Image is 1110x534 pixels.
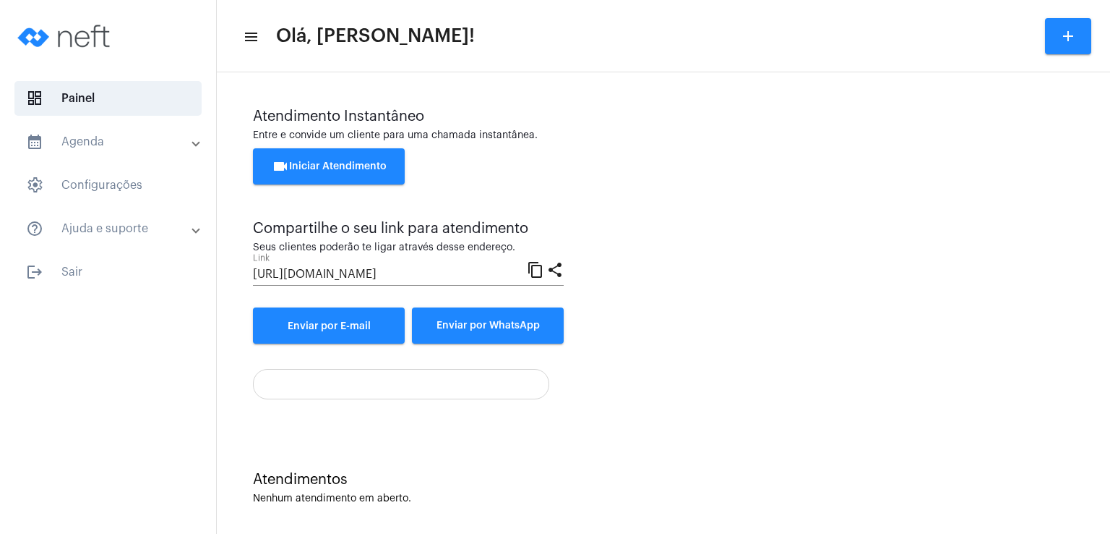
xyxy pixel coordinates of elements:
img: logo-neft-novo-2.png [12,7,120,65]
div: Nenhum atendimento em aberto. [253,493,1074,504]
span: sidenav icon [26,90,43,107]
button: Enviar por WhatsApp [412,308,564,344]
mat-icon: sidenav icon [26,263,43,281]
span: Iniciar Atendimento [272,161,387,171]
a: Enviar por E-mail [253,308,405,344]
mat-expansion-panel-header: sidenav iconAjuda e suporte [9,211,216,246]
mat-panel-title: Ajuda e suporte [26,220,193,237]
mat-icon: add [1059,27,1077,45]
div: Atendimento Instantâneo [253,109,1074,124]
div: Compartilhe o seu link para atendimento [253,221,564,237]
mat-icon: content_copy [527,260,544,278]
span: Painel [14,81,202,116]
div: Atendimentos [253,472,1074,488]
button: Iniciar Atendimento [253,148,405,185]
span: Sair [14,255,202,289]
div: Entre e convide um cliente para uma chamada instantânea. [253,130,1074,141]
mat-panel-title: Agenda [26,133,193,151]
mat-icon: sidenav icon [26,133,43,151]
mat-expansion-panel-header: sidenav iconAgenda [9,124,216,159]
div: Seus clientes poderão te ligar através desse endereço. [253,242,564,253]
span: Enviar por E-mail [288,321,371,331]
mat-icon: videocam [272,158,289,175]
mat-icon: sidenav icon [243,28,257,46]
span: Configurações [14,168,202,203]
span: sidenav icon [26,177,43,194]
mat-icon: sidenav icon [26,220,43,237]
span: Olá, [PERSON_NAME]! [276,25,475,48]
mat-icon: share [546,260,564,278]
span: Enviar por WhatsApp [436,321,540,331]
